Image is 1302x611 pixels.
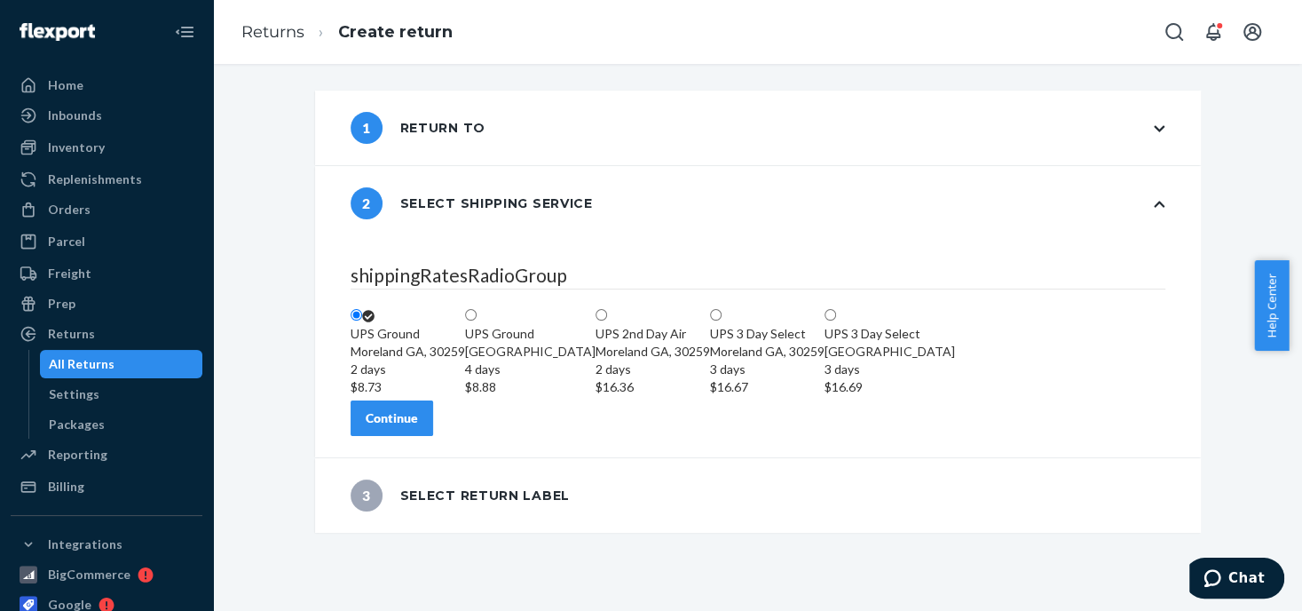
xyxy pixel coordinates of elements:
div: UPS Ground [351,325,465,343]
ol: breadcrumbs [227,6,467,59]
button: Close Navigation [167,14,202,50]
div: Settings [49,385,99,403]
a: Freight [11,259,202,288]
div: Billing [48,478,84,496]
div: $8.73 [351,378,465,396]
div: Orders [48,201,91,218]
div: UPS Ground [465,325,596,343]
div: Parcel [48,233,85,250]
div: Packages [49,416,105,433]
button: Help Center [1254,260,1289,351]
div: Integrations [48,536,122,553]
legend: shippingRatesRadioGroup [351,262,1165,290]
button: Open notifications [1195,14,1231,50]
div: $16.36 [596,378,710,396]
a: Inbounds [11,101,202,130]
div: 3 days [825,361,955,378]
div: Return to [351,112,485,144]
div: $8.88 [465,378,596,396]
a: Returns [241,22,304,42]
div: Continue [366,409,418,427]
div: Select return label [351,480,570,512]
a: All Returns [40,350,203,378]
input: UPS Ground[GEOGRAPHIC_DATA]4 days$8.88 [465,309,477,321]
div: [GEOGRAPHIC_DATA] [465,343,596,396]
a: Returns [11,320,202,348]
button: Open Search Box [1156,14,1192,50]
input: UPS 3 Day Select[GEOGRAPHIC_DATA]3 days$16.69 [825,309,836,321]
iframe: Opens a widget where you can chat to one of our agents [1189,558,1284,602]
div: 2 days [596,361,710,378]
span: 2 [351,187,383,219]
span: 3 [351,480,383,512]
div: $16.67 [710,378,825,396]
a: Replenishments [11,165,202,194]
div: Prep [48,295,75,313]
input: UPS 2nd Day AirMoreland GA, 302592 days$16.36 [596,309,607,321]
div: Reporting [48,446,107,464]
span: 1 [351,112,383,144]
a: Settings [40,380,203,409]
a: Packages [40,410,203,439]
div: Returns [48,325,95,343]
div: Replenishments [48,171,142,188]
div: $16.69 [825,378,955,396]
div: Moreland GA, 30259 [351,343,465,396]
div: Moreland GA, 30259 [596,343,710,396]
a: Reporting [11,440,202,469]
div: UPS 3 Day Select [710,325,825,343]
a: Orders [11,195,202,224]
input: UPS 3 Day SelectMoreland GA, 302593 days$16.67 [710,309,722,321]
div: Inventory [48,139,105,156]
div: Moreland GA, 30259 [710,343,825,396]
div: UPS 3 Day Select [825,325,955,343]
button: Integrations [11,530,202,559]
button: Continue [351,401,433,436]
div: Home [48,76,83,94]
a: BigCommerce [11,560,202,589]
button: Open account menu [1235,14,1270,50]
img: Flexport logo [20,23,95,41]
a: Inventory [11,133,202,162]
div: [GEOGRAPHIC_DATA] [825,343,955,396]
div: Select shipping service [351,187,593,219]
div: UPS 2nd Day Air [596,325,710,343]
div: 2 days [351,361,465,378]
input: UPS GroundMoreland GA, 302592 days$8.73 [351,309,362,321]
div: All Returns [49,355,114,373]
a: Parcel [11,227,202,256]
a: Prep [11,290,202,318]
div: BigCommerce [48,566,130,583]
div: Inbounds [48,107,102,124]
a: Home [11,71,202,99]
a: Create return [338,22,453,42]
div: 4 days [465,361,596,378]
div: Freight [48,265,91,282]
a: Billing [11,472,202,501]
div: 3 days [710,361,825,378]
